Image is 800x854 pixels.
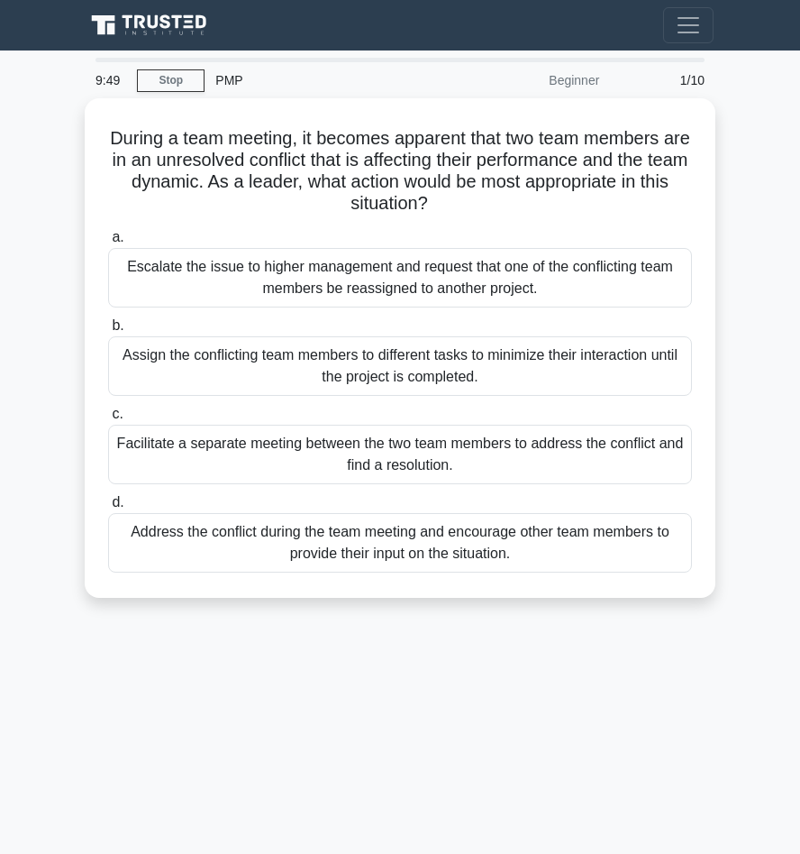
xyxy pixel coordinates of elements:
div: 1/10 [610,62,715,98]
div: Escalate the issue to higher management and request that one of the conflicting team members be r... [108,248,692,308]
span: d. [112,494,123,510]
div: Assign the conflicting team members to different tasks to minimize their interaction until the pr... [108,336,692,396]
div: Facilitate a separate meeting between the two team members to address the conflict and find a res... [108,425,692,484]
button: Toggle navigation [663,7,714,43]
span: b. [112,317,123,333]
h5: During a team meeting, it becomes apparent that two team members are in an unresolved conflict th... [106,127,694,216]
div: Address the conflict during the team meeting and encourage other team members to provide their in... [108,513,692,573]
div: 9:49 [85,62,137,98]
div: Beginner [452,62,610,98]
a: Stop [137,69,205,92]
span: a. [112,229,123,244]
div: PMP [205,62,452,98]
span: c. [112,406,123,421]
